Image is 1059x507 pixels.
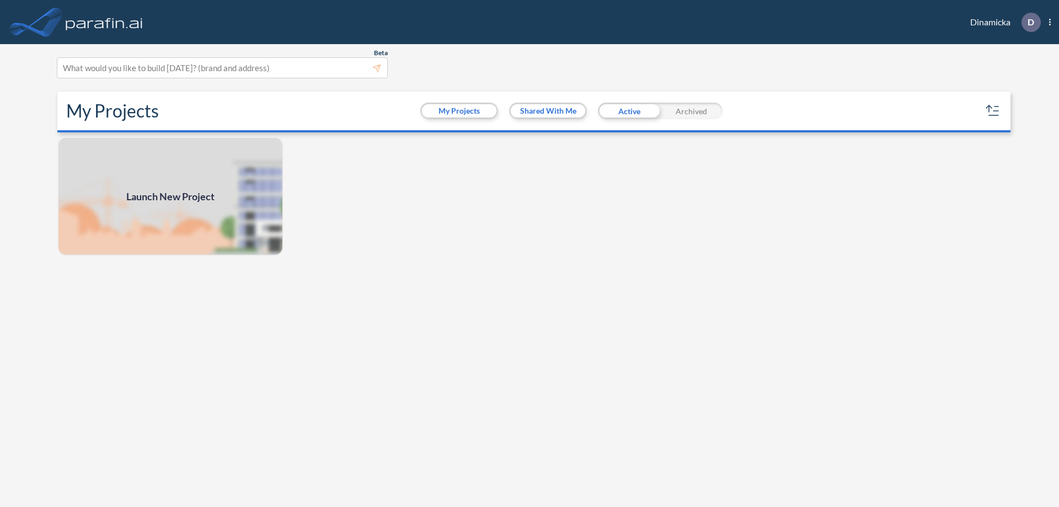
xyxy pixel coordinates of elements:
[66,100,159,121] h2: My Projects
[660,103,723,119] div: Archived
[126,189,215,204] span: Launch New Project
[954,13,1051,32] div: Dinamicka
[984,102,1002,120] button: sort
[511,104,585,118] button: Shared With Me
[57,137,284,256] img: add
[422,104,496,118] button: My Projects
[374,49,388,57] span: Beta
[57,137,284,256] a: Launch New Project
[1028,17,1034,27] p: D
[63,11,145,33] img: logo
[598,103,660,119] div: Active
